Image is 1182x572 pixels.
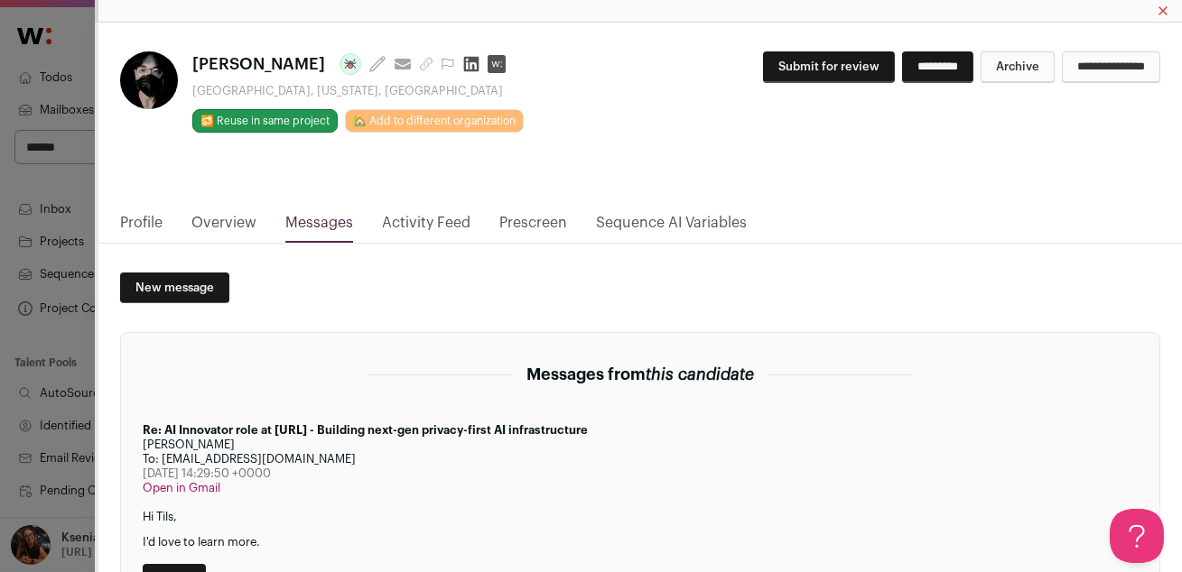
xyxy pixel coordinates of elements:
[120,212,163,243] a: Profile
[646,366,754,383] span: this candidate
[143,482,220,494] a: Open in Gmail
[382,212,470,243] a: Activity Feed
[143,452,1138,466] div: To: [EMAIL_ADDRESS][DOMAIN_NAME]
[120,272,229,303] a: New message
[526,362,754,387] h2: Messages from
[120,51,178,109] img: c5b700aa03a8f7747b762b8bfc768941068f1442a87ce64b82fe110da834585b
[596,212,747,243] a: Sequence AI Variables
[143,466,1138,481] div: [DATE] 14:29:50 +0000
[143,510,1138,524] p: Hi Tils,
[191,212,256,243] a: Overview
[1110,509,1164,563] iframe: Help Scout Beacon - Open
[192,51,325,77] span: [PERSON_NAME]
[192,84,524,98] div: [GEOGRAPHIC_DATA], [US_STATE], [GEOGRAPHIC_DATA]
[143,423,1138,438] div: Re: AI Innovator role at [URL] - Building next-gen privacy-first AI infrastructure
[285,212,353,243] a: Messages
[192,109,338,133] button: 🔂 Reuse in same project
[345,109,524,133] a: 🏡 Add to different organization
[763,51,895,83] button: Submit for review
[981,51,1055,83] button: Archive
[143,535,1138,549] p: I'd love to learn more.
[499,212,567,243] a: Prescreen
[143,438,1138,452] div: [PERSON_NAME]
